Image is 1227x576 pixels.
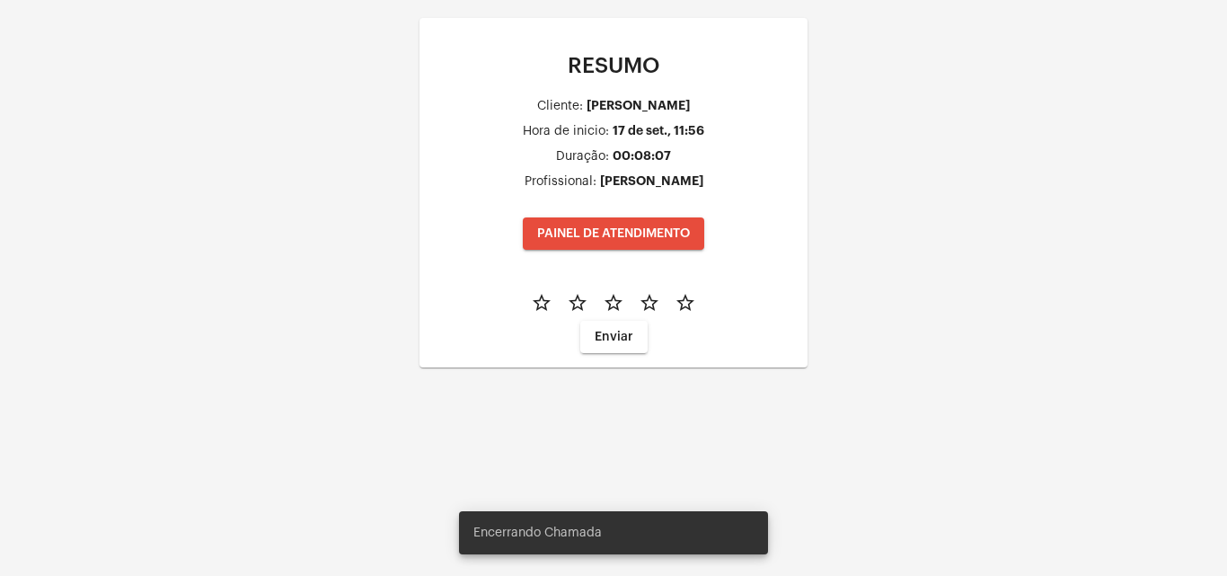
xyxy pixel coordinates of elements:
[603,292,624,314] mat-icon: star_border
[523,125,609,138] div: Hora de inicio:
[537,100,583,113] div: Cliente:
[556,150,609,164] div: Duração:
[675,292,696,314] mat-icon: star_border
[523,217,704,250] button: PAINEL DE ATENDIMENTO
[525,175,596,189] div: Profissional:
[613,124,704,137] div: 17 de set., 11:56
[595,331,633,343] span: Enviar
[639,292,660,314] mat-icon: star_border
[473,524,602,542] span: Encerrando Chamada
[567,292,588,314] mat-icon: star_border
[587,99,690,112] div: [PERSON_NAME]
[580,321,648,353] button: Enviar
[531,292,552,314] mat-icon: star_border
[537,227,690,240] span: PAINEL DE ATENDIMENTO
[434,54,793,77] p: RESUMO
[613,149,671,163] div: 00:08:07
[600,174,703,188] div: [PERSON_NAME]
